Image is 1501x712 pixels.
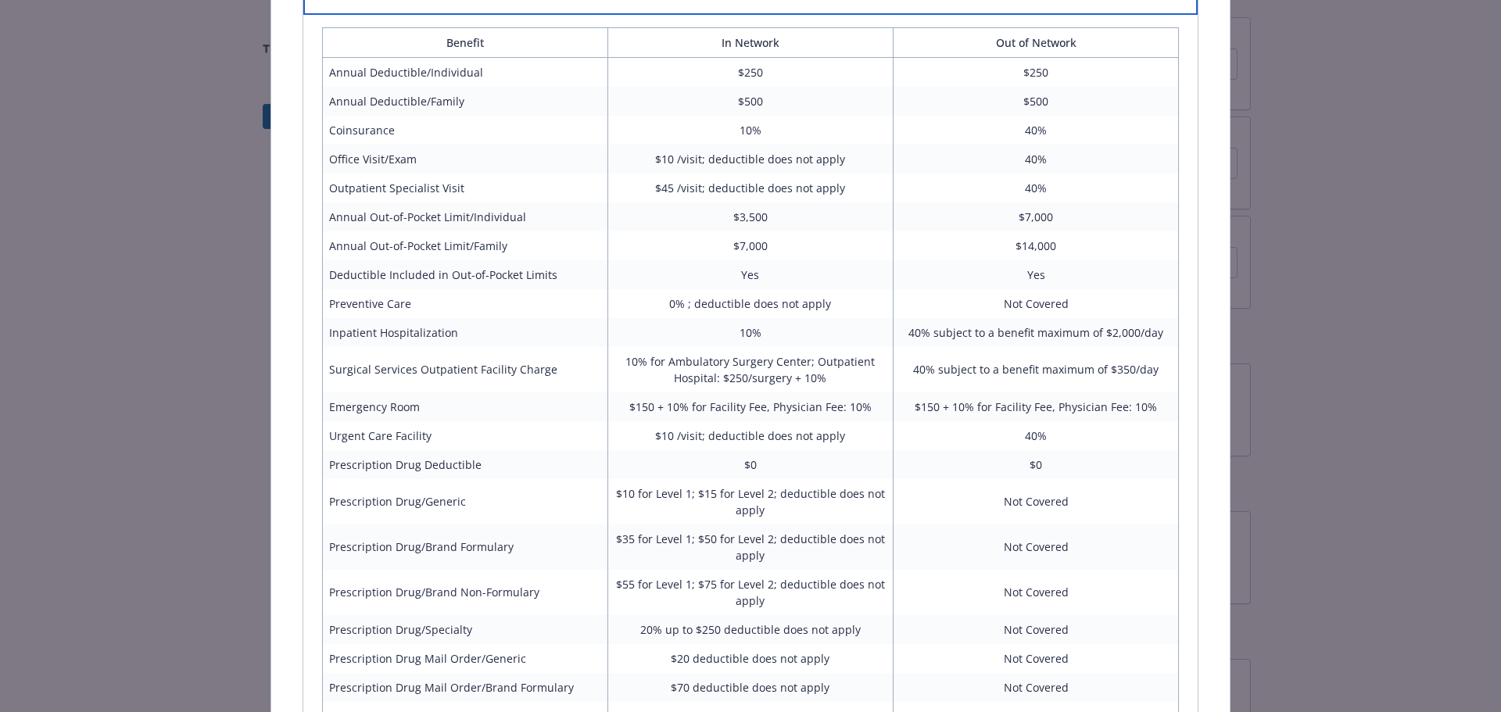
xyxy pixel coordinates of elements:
td: Deductible Included in Out-of-Pocket Limits [322,260,607,289]
td: Prescription Drug/Brand Formulary [322,524,607,570]
td: 40% [894,174,1179,202]
td: 40% subject to a benefit maximum of $2,000/day [894,318,1179,347]
td: $0 [894,450,1179,479]
td: $250 [894,57,1179,87]
td: Annual Deductible/Family [322,87,607,116]
th: In Network [607,27,893,57]
td: 40% [894,116,1179,145]
td: Not Covered [894,289,1179,318]
td: $10 /visit; deductible does not apply [607,421,893,450]
td: Not Covered [894,644,1179,673]
td: Prescription Drug/Brand Non-Formulary [322,570,607,615]
td: Coinsurance [322,116,607,145]
td: Not Covered [894,570,1179,615]
td: Not Covered [894,524,1179,570]
td: 10% [607,116,893,145]
td: Urgent Care Facility [322,421,607,450]
td: $150 + 10% for Facility Fee, Physician Fee: 10% [894,392,1179,421]
td: Prescription Drug Mail Order/Brand Formulary [322,673,607,702]
th: Out of Network [894,27,1179,57]
td: Preventive Care [322,289,607,318]
td: 40% [894,421,1179,450]
td: 0% ; deductible does not apply [607,289,893,318]
td: $0 [607,450,893,479]
td: Prescription Drug Mail Order/Generic [322,644,607,673]
td: $7,000 [607,231,893,260]
td: $3,500 [607,202,893,231]
td: Prescription Drug/Generic [322,479,607,524]
td: $10 for Level 1; $15 for Level 2; deductible does not apply [607,479,893,524]
td: $45 /visit; deductible does not apply [607,174,893,202]
td: Not Covered [894,673,1179,702]
td: Outpatient Specialist Visit [322,174,607,202]
td: $35 for Level 1; $50 for Level 2; deductible does not apply [607,524,893,570]
td: 10% for Ambulatory Surgery Center; Outpatient Hospital: $250/surgery + 10% [607,347,893,392]
td: $20 deductible does not apply [607,644,893,673]
td: $55 for Level 1; $75 for Level 2; deductible does not apply [607,570,893,615]
td: Emergency Room [322,392,607,421]
td: 20% up to $250 deductible does not apply [607,615,893,644]
td: Annual Deductible/Individual [322,57,607,87]
td: Inpatient Hospitalization [322,318,607,347]
td: $10 /visit; deductible does not apply [607,145,893,174]
th: Benefit [322,27,607,57]
td: $70 deductible does not apply [607,673,893,702]
td: Yes [894,260,1179,289]
td: Not Covered [894,479,1179,524]
td: Surgical Services Outpatient Facility Charge [322,347,607,392]
td: Annual Out-of-Pocket Limit/Individual [322,202,607,231]
td: 40% subject to a benefit maximum of $350/day [894,347,1179,392]
td: $500 [607,87,893,116]
td: 40% [894,145,1179,174]
td: $7,000 [894,202,1179,231]
td: 10% [607,318,893,347]
td: $500 [894,87,1179,116]
td: Office Visit/Exam [322,145,607,174]
td: Annual Out-of-Pocket Limit/Family [322,231,607,260]
td: Prescription Drug Deductible [322,450,607,479]
td: $150 + 10% for Facility Fee, Physician Fee: 10% [607,392,893,421]
td: Yes [607,260,893,289]
td: $250 [607,57,893,87]
td: Prescription Drug/Specialty [322,615,607,644]
td: $14,000 [894,231,1179,260]
td: Not Covered [894,615,1179,644]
